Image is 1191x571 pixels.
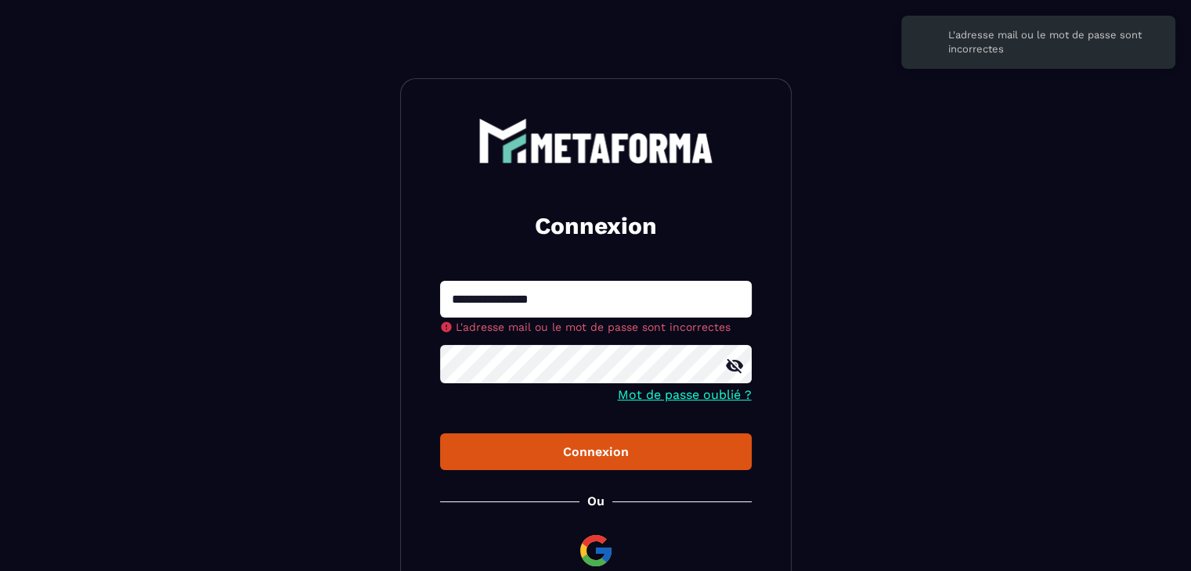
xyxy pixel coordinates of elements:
[618,387,752,402] a: Mot de passe oublié ?
[440,433,752,470] button: Connexion
[478,118,713,163] img: logo
[577,532,615,569] img: google
[459,210,733,242] h2: Connexion
[456,321,731,333] span: L'adresse mail ou le mot de passe sont incorrectes
[453,444,739,459] div: Connexion
[587,494,605,508] p: Ou
[440,118,752,163] a: logo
